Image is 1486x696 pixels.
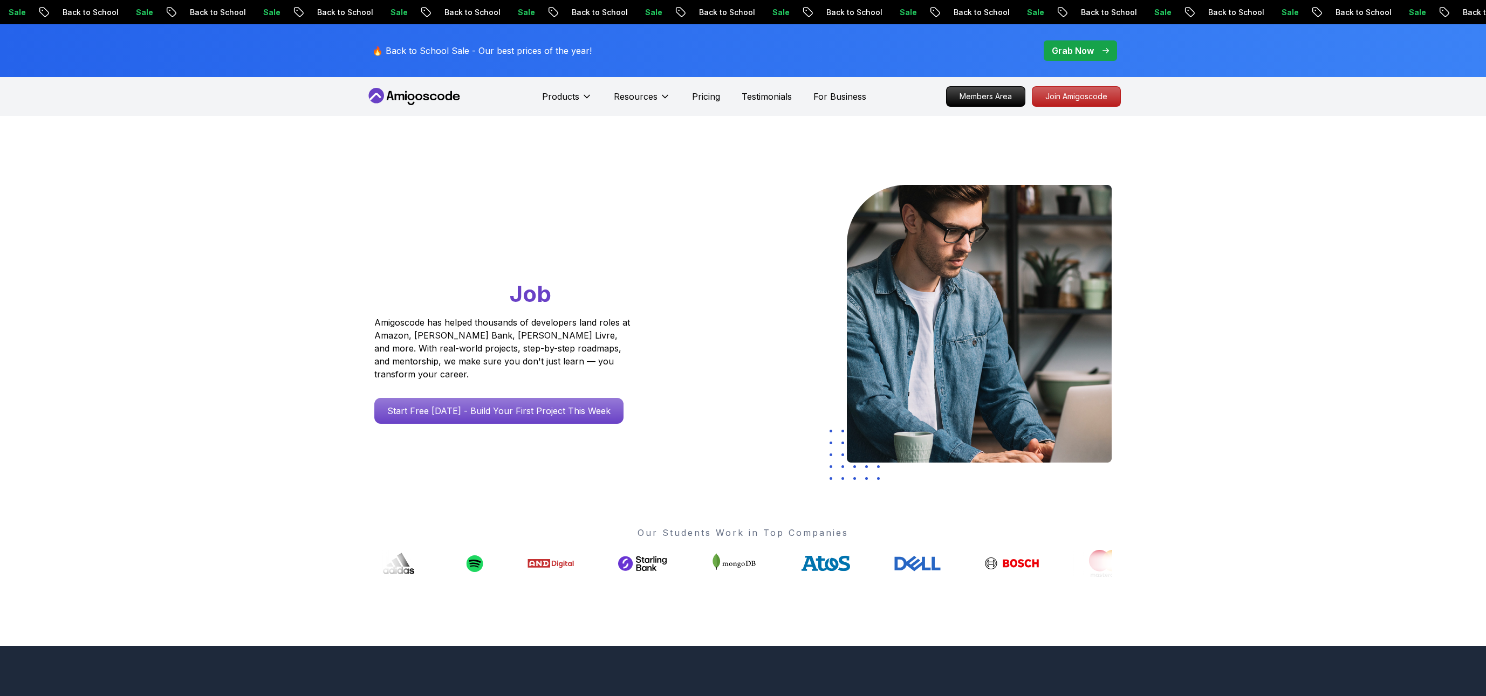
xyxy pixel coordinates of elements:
[847,185,1112,463] img: hero
[817,7,890,18] p: Back to School
[372,44,592,57] p: 🔥 Back to School Sale - Our best prices of the year!
[180,7,254,18] p: Back to School
[763,7,797,18] p: Sale
[53,7,126,18] p: Back to School
[944,7,1017,18] p: Back to School
[374,316,633,381] p: Amigoscode has helped thousands of developers land roles at Amazon, [PERSON_NAME] Bank, [PERSON_N...
[1017,7,1052,18] p: Sale
[614,90,658,103] p: Resources
[435,7,508,18] p: Back to School
[374,185,672,309] h1: Go From Learning to Hired: Master Java, Spring Boot & Cloud Skills That Get You the
[126,7,161,18] p: Sale
[890,7,925,18] p: Sale
[374,398,624,424] a: Start Free [DATE] - Build Your First Project This Week
[742,90,792,103] a: Testimonials
[542,90,579,103] p: Products
[947,87,1025,106] p: Members Area
[946,86,1025,107] a: Members Area
[254,7,288,18] p: Sale
[1199,7,1272,18] p: Back to School
[692,90,720,103] a: Pricing
[635,7,670,18] p: Sale
[381,7,415,18] p: Sale
[689,7,763,18] p: Back to School
[307,7,381,18] p: Back to School
[510,280,551,307] span: Job
[1272,7,1306,18] p: Sale
[562,7,635,18] p: Back to School
[1399,7,1434,18] p: Sale
[508,7,543,18] p: Sale
[614,90,670,112] button: Resources
[1032,86,1121,107] a: Join Amigoscode
[374,526,1112,539] p: Our Students Work in Top Companies
[1032,87,1120,106] p: Join Amigoscode
[1052,44,1094,57] p: Grab Now
[1145,7,1179,18] p: Sale
[1326,7,1399,18] p: Back to School
[1071,7,1145,18] p: Back to School
[813,90,866,103] a: For Business
[542,90,592,112] button: Products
